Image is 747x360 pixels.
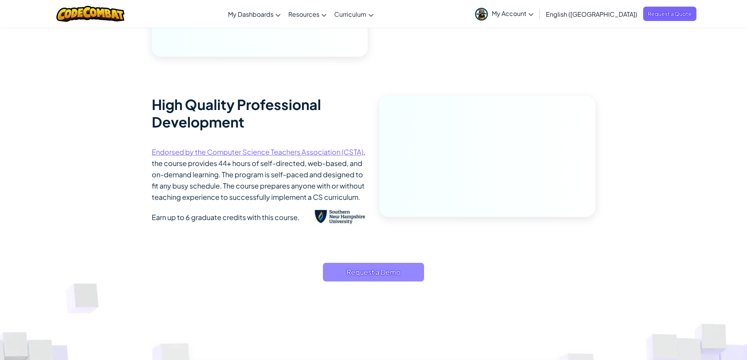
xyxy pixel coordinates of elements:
[284,3,330,24] a: Resources
[152,147,365,201] span: , the course provides 44+ hours of self-directed, web-based, and on-demand learning. The program ...
[152,96,368,131] h3: High Quality Professional Development
[152,147,363,156] a: Endorsed by the Computer Science Teachers Association (CSTA)
[288,10,319,18] span: Resources
[56,6,124,22] img: CodeCombat logo
[546,10,637,18] span: English ([GEOGRAPHIC_DATA])
[228,10,274,18] span: My Dashboards
[224,3,284,24] a: My Dashboards
[152,211,300,223] span: Earn up to 6 graduate credits with this course.
[323,263,424,281] button: Request a Demo
[492,9,533,17] span: My Account
[475,8,488,21] img: avatar
[471,2,537,26] a: My Account
[330,3,377,24] a: Curriculum
[643,7,696,21] a: Request a Quote
[314,208,368,226] img: Southern New Hampshire University logo
[334,10,366,18] span: Curriculum
[542,3,641,24] a: English ([GEOGRAPHIC_DATA])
